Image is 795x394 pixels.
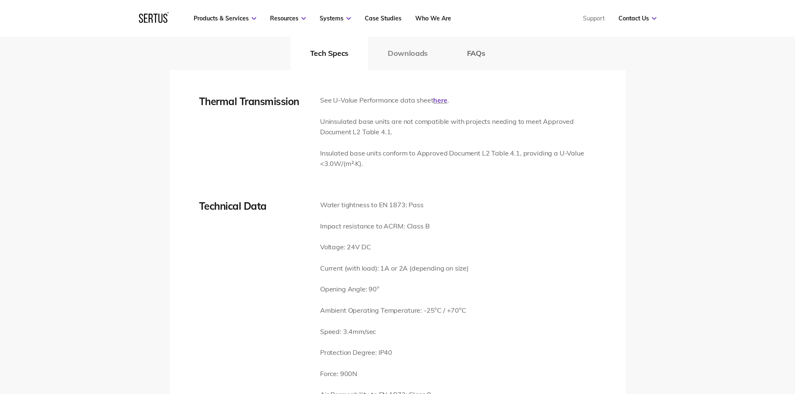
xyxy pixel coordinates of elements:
p: Voltage: 24V DC [320,242,469,253]
a: Case Studies [365,15,401,22]
a: Support [583,15,605,22]
a: Who We Are [415,15,451,22]
p: Water tightness to EN 1873: Pass [320,200,469,211]
p: Insulated base units conform to Approved Document L2 Table 4.1, providing a U-Value <3.0W/(m²·K). [320,148,596,169]
a: here [433,96,447,104]
a: Products & Services [194,15,256,22]
a: Resources [270,15,306,22]
p: Speed: 3.4mm/sec [320,326,469,337]
p: Current (with load): 1A or 2A (depending on size) [320,263,469,274]
a: Systems [320,15,351,22]
p: Impact resistance to ACRM: Class B [320,221,469,232]
p: Protection Degree: IP40 [320,347,469,358]
p: Force: 900N [320,369,469,379]
iframe: Chat Widget [753,354,795,394]
p: See U-Value Performance data sheet . [320,95,596,106]
p: Opening Angle: 90° [320,284,469,295]
div: Thermal Transmission [199,95,308,108]
p: Uninsulated base units are not compatible with projects needing to meet Approved Document L2 Tabl... [320,116,596,138]
p: Ambient Operating Temperature: -25°C / +70°C [320,305,469,316]
div: Technical Data [199,200,308,212]
button: Downloads [368,37,447,70]
button: FAQs [447,37,505,70]
a: Contact Us [618,15,656,22]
